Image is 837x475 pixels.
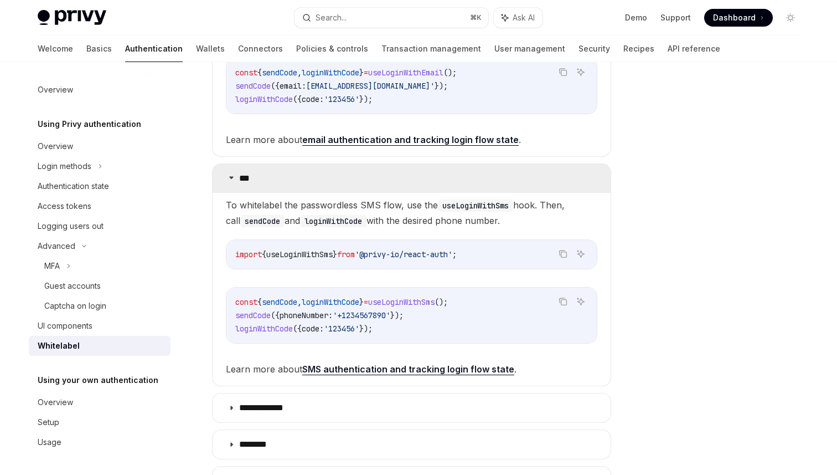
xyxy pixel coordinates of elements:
a: Wallets [196,35,225,62]
div: Search... [316,11,347,24]
span: (); [435,297,448,307]
span: (); [443,68,457,78]
a: Whitelabel [29,336,170,356]
span: '@privy-io/react-auth' [355,249,452,259]
span: useLoginWithEmail [368,68,443,78]
span: , [297,68,302,78]
a: Captcha on login [29,296,170,316]
a: Overview [29,80,170,100]
a: Authentication [125,35,183,62]
span: ({ [271,81,280,91]
span: To whitelabel the passwordless SMS flow, use the hook. Then, call and with the desired phone number. [226,197,597,228]
div: MFA [44,259,60,273]
a: Dashboard [704,9,773,27]
h5: Using Privy authentication [38,118,141,131]
span: sendCode [262,68,297,78]
div: Logging users out [38,219,104,233]
a: Authentication state [29,176,170,196]
span: code: [302,324,324,334]
span: { [262,249,266,259]
span: } [333,249,337,259]
a: API reference [668,35,720,62]
a: Transaction management [381,35,481,62]
span: useLoginWithSms [368,297,435,307]
button: Copy the contents from the code block [556,247,570,261]
span: = [364,297,368,307]
div: UI components [38,319,92,333]
button: Copy the contents from the code block [556,65,570,79]
a: Demo [625,12,647,23]
span: { [257,297,262,307]
button: Ask AI [494,8,542,28]
span: [EMAIL_ADDRESS][DOMAIN_NAME]' [306,81,435,91]
span: import [235,249,262,259]
div: Guest accounts [44,279,101,293]
span: ({ [271,310,280,320]
span: }); [390,310,404,320]
a: Logging users out [29,216,170,236]
button: Copy the contents from the code block [556,294,570,309]
div: Login methods [38,160,91,173]
span: const [235,297,257,307]
div: Captcha on login [44,299,106,313]
span: sendCode [235,81,271,91]
span: email: [280,81,306,91]
div: Usage [38,436,61,449]
a: User management [494,35,565,62]
div: Access tokens [38,200,91,213]
a: Connectors [238,35,283,62]
a: Security [578,35,610,62]
a: Support [660,12,691,23]
div: Authentication state [38,180,109,193]
span: from [337,249,355,259]
span: ({ [293,94,302,104]
div: Overview [38,140,73,153]
a: Overview [29,136,170,156]
a: email authentication and tracking login flow state [302,134,519,146]
a: UI components [29,316,170,336]
code: loginWithCode [300,215,366,227]
span: }); [359,94,373,104]
a: Recipes [623,35,654,62]
span: Learn more about . [226,132,597,147]
button: Toggle dark mode [782,9,799,27]
span: Learn more about . [226,361,597,377]
span: sendCode [235,310,271,320]
span: loginWithCode [235,324,293,334]
a: Usage [29,432,170,452]
a: Welcome [38,35,73,62]
span: loginWithCode [235,94,293,104]
span: '123456' [324,94,359,104]
a: Setup [29,412,170,432]
div: Overview [38,83,73,96]
div: Overview [38,396,73,409]
a: Guest accounts [29,276,170,296]
span: } [359,68,364,78]
span: , [297,297,302,307]
a: Overview [29,392,170,412]
code: sendCode [240,215,285,227]
span: = [364,68,368,78]
h5: Using your own authentication [38,374,158,387]
img: light logo [38,10,106,25]
a: Access tokens [29,196,170,216]
span: ; [452,249,457,259]
a: Policies & controls [296,35,368,62]
span: Dashboard [713,12,756,23]
span: '123456' [324,324,359,334]
div: Setup [38,416,59,429]
span: ({ [293,324,302,334]
span: const [235,68,257,78]
span: loginWithCode [302,68,359,78]
code: useLoginWithSms [438,200,513,212]
details: ***To whitelabel the passwordless SMS flow, use theuseLoginWithSmshook. Then, callsendCodeandlogi... [212,164,611,386]
span: phoneNumber: [280,310,333,320]
button: Ask AI [573,294,588,309]
span: code: [302,94,324,104]
a: SMS authentication and tracking login flow state [302,364,514,375]
span: } [359,297,364,307]
button: Ask AI [573,65,588,79]
span: useLoginWithSms [266,249,333,259]
a: Basics [86,35,112,62]
span: ⌘ K [470,13,482,22]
